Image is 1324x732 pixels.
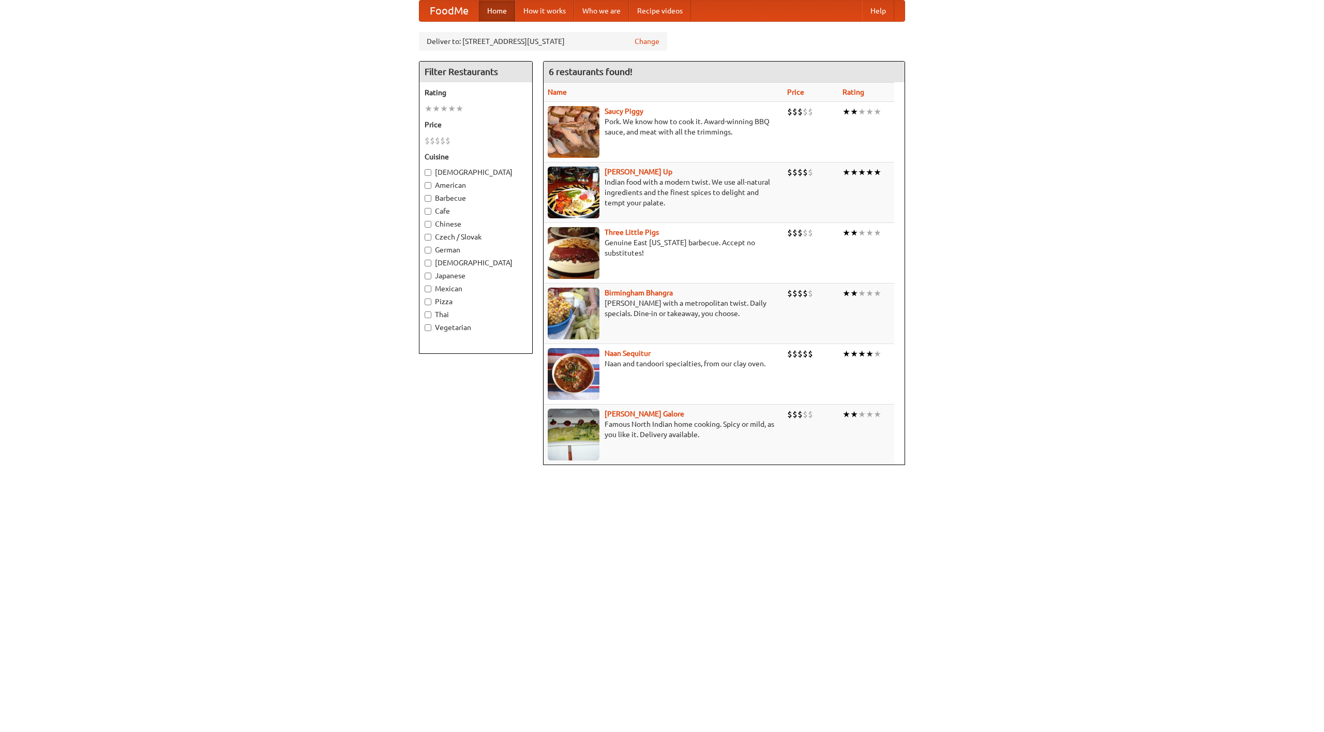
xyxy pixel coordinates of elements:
[425,234,431,241] input: Czech / Slovak
[792,288,798,299] li: $
[842,409,850,420] li: ★
[858,409,866,420] li: ★
[605,228,659,236] a: Three Little Pigs
[792,227,798,238] li: $
[548,358,779,369] p: Naan and tandoori specialties, from our clay oven.
[874,167,881,178] li: ★
[842,106,850,117] li: ★
[425,167,527,177] label: [DEMOGRAPHIC_DATA]
[548,348,599,400] img: naansequitur.jpg
[803,409,808,420] li: $
[425,87,527,98] h5: Rating
[787,167,792,178] li: $
[548,88,567,96] a: Name
[798,348,803,360] li: $
[425,180,527,190] label: American
[425,286,431,292] input: Mexican
[548,298,779,319] p: [PERSON_NAME] with a metropolitan twist. Daily specials. Dine-in or takeaway, you choose.
[549,67,633,77] ng-pluralize: 6 restaurants found!
[798,409,803,420] li: $
[850,167,858,178] li: ★
[874,409,881,420] li: ★
[787,227,792,238] li: $
[808,348,813,360] li: $
[874,348,881,360] li: ★
[803,288,808,299] li: $
[850,409,858,420] li: ★
[803,106,808,117] li: $
[808,106,813,117] li: $
[862,1,894,21] a: Help
[419,62,532,82] h4: Filter Restaurants
[787,409,792,420] li: $
[605,289,673,297] a: Birmingham Bhangra
[798,227,803,238] li: $
[798,106,803,117] li: $
[605,410,684,418] a: [PERSON_NAME] Galore
[858,227,866,238] li: ★
[548,106,599,158] img: saucy.jpg
[787,288,792,299] li: $
[842,227,850,238] li: ★
[445,135,450,146] li: $
[874,227,881,238] li: ★
[425,232,527,242] label: Czech / Slovak
[850,288,858,299] li: ★
[425,296,527,307] label: Pizza
[874,106,881,117] li: ★
[425,195,431,202] input: Barbecue
[787,348,792,360] li: $
[792,167,798,178] li: $
[842,88,864,96] a: Rating
[803,348,808,360] li: $
[787,88,804,96] a: Price
[866,167,874,178] li: ★
[425,206,527,216] label: Cafe
[425,182,431,189] input: American
[425,311,431,318] input: Thai
[808,288,813,299] li: $
[425,324,431,331] input: Vegetarian
[430,135,435,146] li: $
[842,288,850,299] li: ★
[866,348,874,360] li: ★
[808,409,813,420] li: $
[803,227,808,238] li: $
[425,193,527,203] label: Barbecue
[456,103,463,114] li: ★
[548,409,599,460] img: currygalore.jpg
[440,135,445,146] li: $
[866,106,874,117] li: ★
[798,288,803,299] li: $
[858,167,866,178] li: ★
[605,349,651,357] a: Naan Sequitur
[548,237,779,258] p: Genuine East [US_STATE] barbecue. Accept no substitutes!
[425,245,527,255] label: German
[842,348,850,360] li: ★
[605,168,672,176] a: [PERSON_NAME] Up
[425,260,431,266] input: [DEMOGRAPHIC_DATA]
[548,227,599,279] img: littlepigs.jpg
[574,1,629,21] a: Who we are
[425,169,431,176] input: [DEMOGRAPHIC_DATA]
[425,271,527,281] label: Japanese
[792,409,798,420] li: $
[425,283,527,294] label: Mexican
[787,106,792,117] li: $
[419,1,479,21] a: FoodMe
[425,219,527,229] label: Chinese
[425,103,432,114] li: ★
[515,1,574,21] a: How it works
[425,119,527,130] h5: Price
[850,106,858,117] li: ★
[419,32,667,51] div: Deliver to: [STREET_ADDRESS][US_STATE]
[479,1,515,21] a: Home
[425,273,431,279] input: Japanese
[605,107,643,115] a: Saucy Piggy
[850,227,858,238] li: ★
